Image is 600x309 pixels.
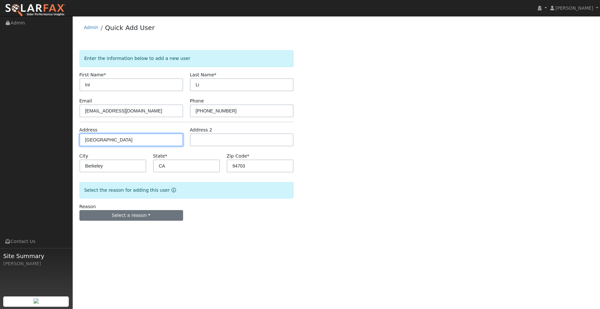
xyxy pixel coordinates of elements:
[105,24,155,32] a: Quick Add User
[3,252,69,260] span: Site Summary
[79,203,96,210] label: Reason
[190,127,212,133] label: Address 2
[79,210,183,221] button: Select a reason
[84,25,98,30] a: Admin
[34,298,39,304] img: retrieve
[79,153,88,159] label: City
[247,153,249,159] span: Required
[165,153,167,159] span: Required
[3,260,69,267] div: [PERSON_NAME]
[79,98,92,104] label: Email
[170,188,176,193] a: Reason for new user
[79,127,98,133] label: Address
[79,50,294,67] div: Enter the information below to add a new user
[79,72,106,78] label: First Name
[555,5,593,11] span: [PERSON_NAME]
[104,72,106,77] span: Required
[214,72,216,77] span: Required
[79,182,294,198] div: Select the reason for adding this user
[190,72,216,78] label: Last Name
[227,153,249,159] label: Zip Code
[153,153,167,159] label: State
[190,98,204,104] label: Phone
[5,4,66,17] img: SolarFax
